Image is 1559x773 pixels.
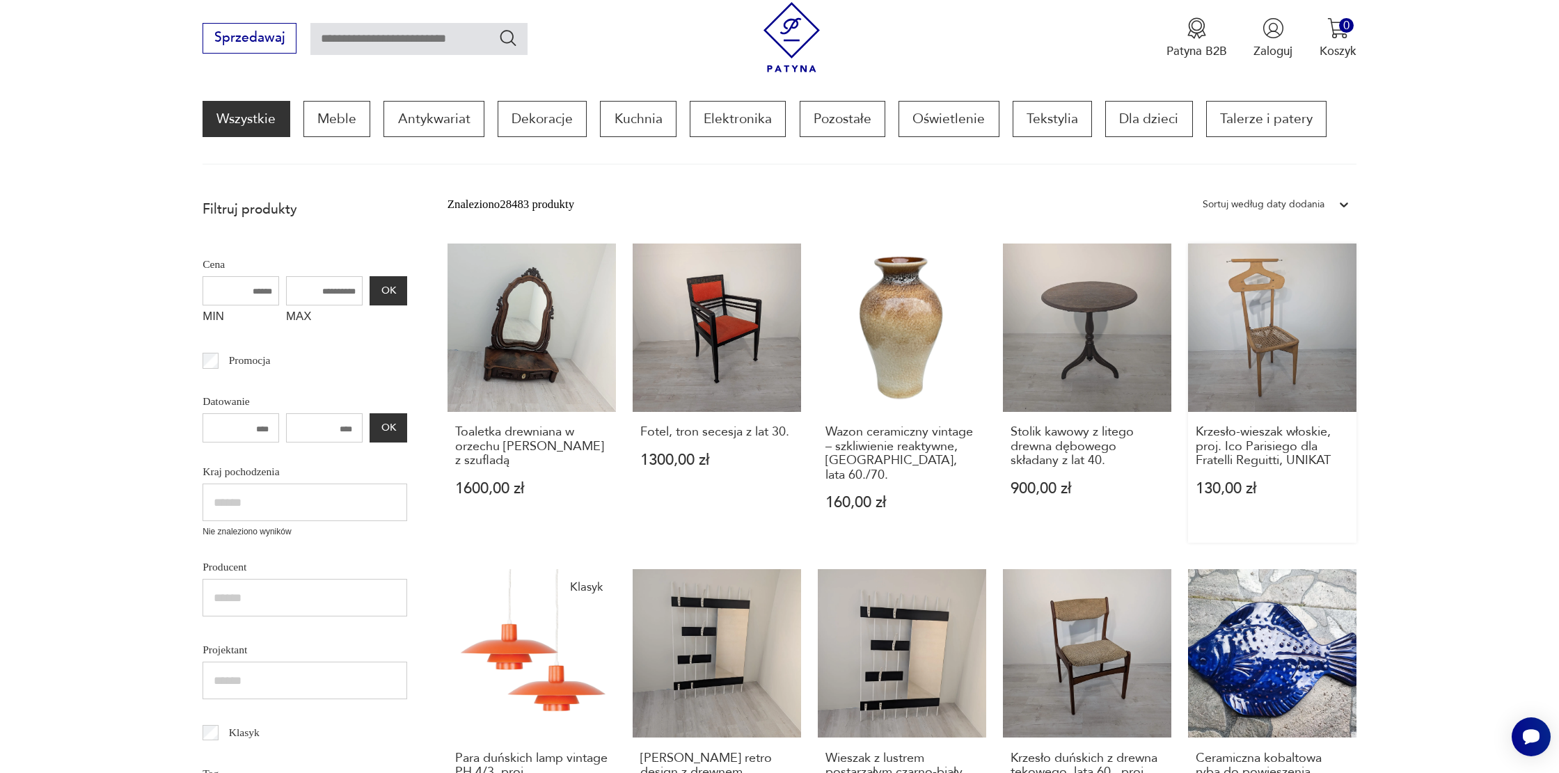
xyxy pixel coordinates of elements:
button: Szukaj [498,28,519,48]
label: MAX [286,305,363,332]
div: Znaleziono 28483 produkty [448,196,574,214]
a: Ikona medaluPatyna B2B [1166,17,1227,59]
a: Kuchnia [600,101,676,137]
p: Producent [203,558,407,576]
button: OK [370,276,407,305]
img: Ikona koszyka [1327,17,1349,39]
img: Ikonka użytkownika [1263,17,1284,39]
a: Meble [303,101,370,137]
p: Promocja [229,351,271,369]
a: Antykwariat [383,101,484,137]
a: Elektronika [690,101,786,137]
label: MIN [203,305,279,332]
p: Projektant [203,641,407,659]
img: Patyna - sklep z meblami i dekoracjami vintage [757,2,827,72]
p: Kraj pochodzenia [203,463,407,481]
img: Ikona medalu [1186,17,1208,39]
a: Krzesło-wieszak włoskie, proj. Ico Parisiego dla Fratelli Reguitti, UNIKATKrzesło-wieszak włoskie... [1188,244,1356,543]
h3: Fotel, tron secesja z lat 30. [640,425,793,439]
a: Dekoracje [498,101,587,137]
a: Wazon ceramiczny vintage – szkliwienie reaktywne, Niemcy, lata 60./70.Wazon ceramiczny vintage – ... [818,244,986,543]
div: 0 [1339,18,1354,33]
p: Datowanie [203,392,407,411]
a: Oświetlenie [899,101,999,137]
p: Klasyk [229,724,260,742]
h3: Toaletka drewniana w orzechu [PERSON_NAME] z szufladą [455,425,608,468]
p: Patyna B2B [1166,43,1227,59]
p: Filtruj produkty [203,200,407,218]
h3: Krzesło-wieszak włoskie, proj. Ico Parisiego dla Fratelli Reguitti, UNIKAT [1196,425,1349,468]
p: Nie znaleziono wyników [203,525,407,539]
button: Patyna B2B [1166,17,1227,59]
h3: Stolik kawowy z litego drewna dębowego składany z lat 40. [1011,425,1164,468]
iframe: Smartsupp widget button [1512,717,1551,756]
a: Fotel, tron secesja z lat 30.Fotel, tron secesja z lat 30.1300,00 zł [633,244,801,543]
button: Zaloguj [1253,17,1292,59]
p: 1300,00 zł [640,453,793,468]
a: Tekstylia [1013,101,1092,137]
a: Toaletka drewniana w orzechu Ludwik XIX z szufladąToaletka drewniana w orzechu [PERSON_NAME] z sz... [448,244,616,543]
p: 160,00 zł [825,495,979,510]
p: Zaloguj [1253,43,1292,59]
a: Sprzedawaj [203,33,296,45]
a: Dla dzieci [1105,101,1192,137]
button: 0Koszyk [1320,17,1356,59]
p: Koszyk [1320,43,1356,59]
p: 900,00 zł [1011,481,1164,496]
a: Stolik kawowy z litego drewna dębowego składany z lat 40.Stolik kawowy z litego drewna dębowego s... [1003,244,1171,543]
p: Cena [203,255,407,273]
p: 130,00 zł [1196,481,1349,496]
h3: Wazon ceramiczny vintage – szkliwienie reaktywne, [GEOGRAPHIC_DATA], lata 60./70. [825,425,979,482]
a: Pozostałe [800,101,885,137]
p: 1600,00 zł [455,481,608,496]
a: Wszystkie [203,101,290,137]
div: Sortuj według daty dodania [1203,196,1324,214]
a: Talerze i patery [1206,101,1327,137]
button: OK [370,413,407,443]
button: Sprzedawaj [203,23,296,54]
